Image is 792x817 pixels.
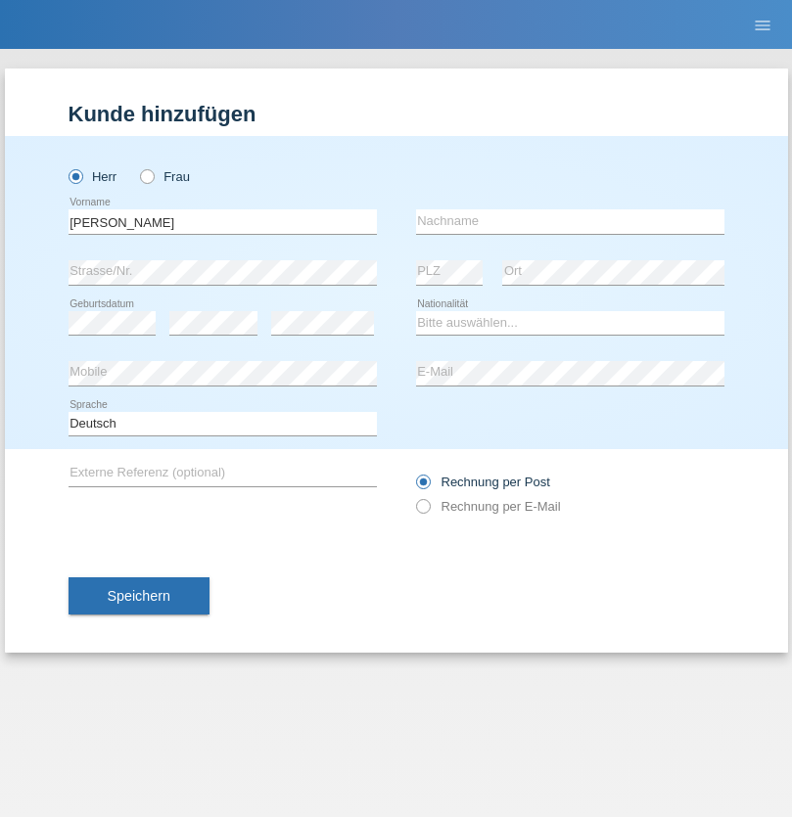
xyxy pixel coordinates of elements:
[416,475,429,499] input: Rechnung per Post
[416,475,550,489] label: Rechnung per Post
[69,102,724,126] h1: Kunde hinzufügen
[416,499,561,514] label: Rechnung per E-Mail
[140,169,190,184] label: Frau
[743,19,782,30] a: menu
[69,577,210,614] button: Speichern
[416,499,429,523] input: Rechnung per E-Mail
[69,169,81,182] input: Herr
[69,169,117,184] label: Herr
[753,16,772,35] i: menu
[140,169,153,182] input: Frau
[108,588,170,604] span: Speichern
